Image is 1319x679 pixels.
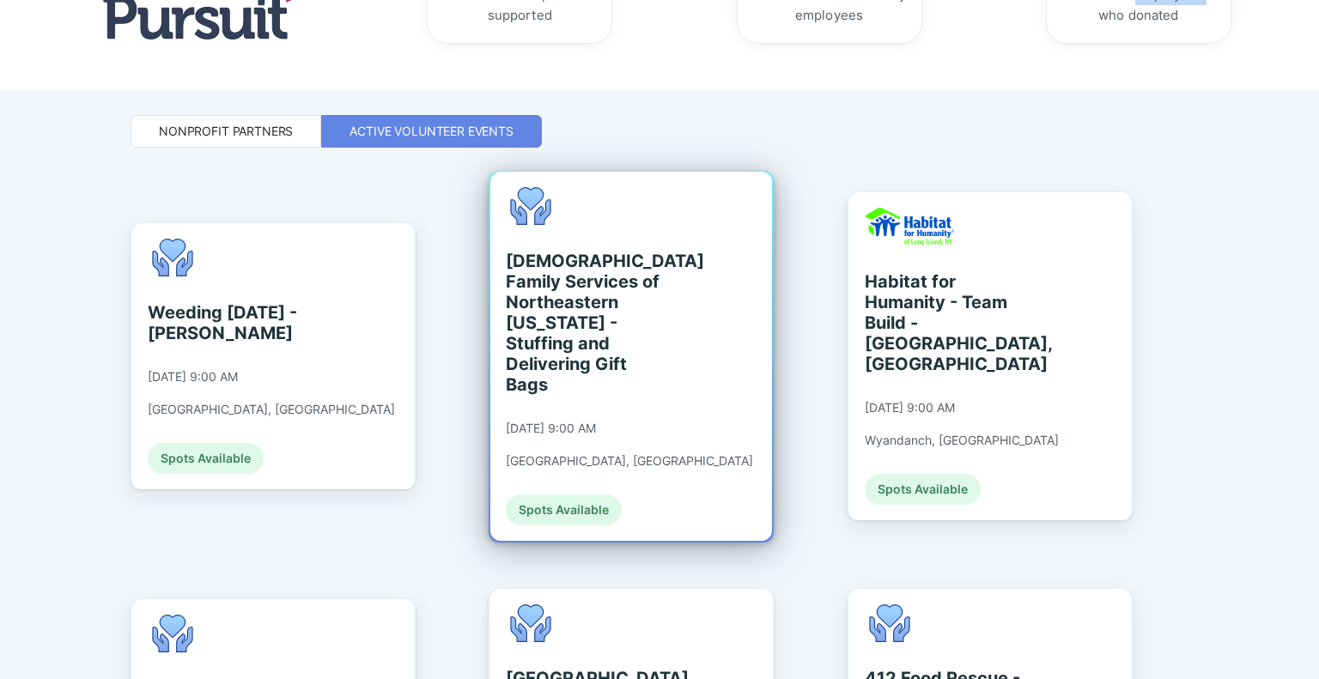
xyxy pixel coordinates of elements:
[506,421,596,436] div: [DATE] 9:00 AM
[148,402,395,417] div: [GEOGRAPHIC_DATA], [GEOGRAPHIC_DATA]
[506,453,753,469] div: [GEOGRAPHIC_DATA], [GEOGRAPHIC_DATA]
[865,474,981,505] div: Spots Available
[865,400,955,415] div: [DATE] 9:00 AM
[148,369,238,385] div: [DATE] 9:00 AM
[350,123,514,140] div: Active Volunteer Events
[506,251,663,395] div: [DEMOGRAPHIC_DATA] Family Services of Northeastern [US_STATE] - Stuffing and Delivering Gift Bags
[865,271,1022,374] div: Habitat for Humanity - Team Build - [GEOGRAPHIC_DATA], [GEOGRAPHIC_DATA]
[865,433,1059,448] div: Wyandanch, [GEOGRAPHIC_DATA]
[148,443,264,474] div: Spots Available
[159,123,293,140] div: Nonprofit Partners
[506,494,622,525] div: Spots Available
[148,302,305,343] div: Weeding [DATE] - [PERSON_NAME]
